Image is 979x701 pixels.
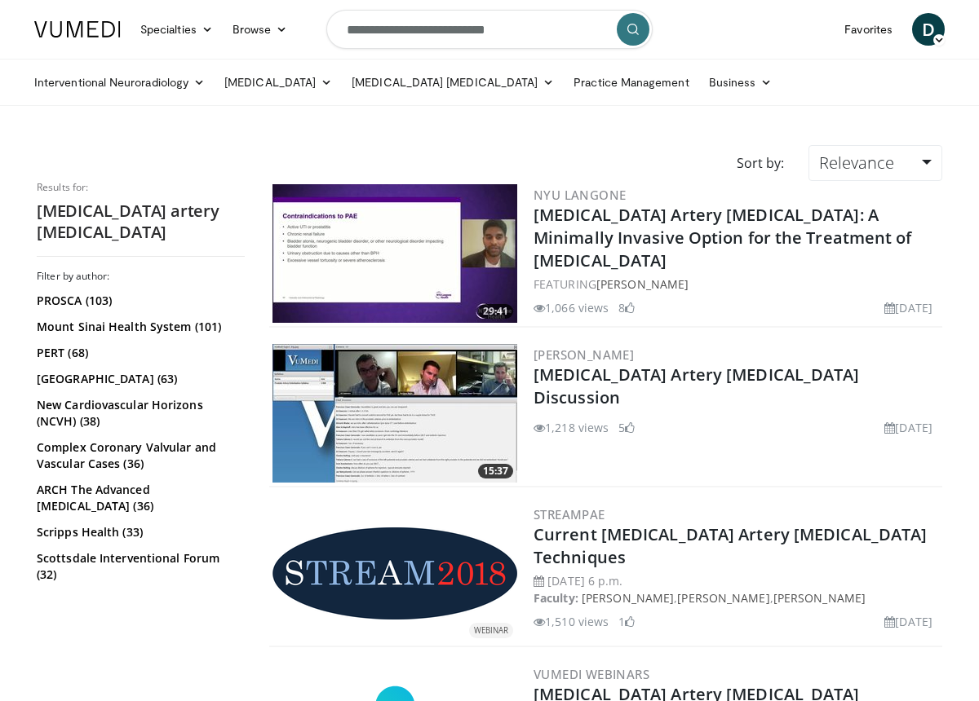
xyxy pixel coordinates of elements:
p: Results for: [37,181,245,194]
h2: [MEDICAL_DATA] artery [MEDICAL_DATA] [37,201,245,243]
a: 15:37 [272,344,517,483]
img: f6fa3fd5-8b9f-4823-8b7c-e35365eb3a9a.300x170_q85_crop-smart_upscale.jpg [272,184,517,323]
a: Relevance [808,145,942,181]
small: WEBINAR [474,625,508,636]
div: , , [534,572,939,630]
span: Relevance [819,152,894,174]
a: Scottsdale Interventional Forum (32) [37,550,241,583]
a: Mount Sinai Health System (101) [37,319,241,335]
div: Sort by: [724,145,796,181]
div: FEATURING [534,276,939,293]
time: [DATE] 6 p.m. [547,573,622,589]
a: Favorites [835,13,902,46]
a: New Cardiovascular Horizons (NCVH) (38) [37,397,241,430]
a: D [912,13,945,46]
li: [DATE] [884,299,932,316]
li: 1 [618,613,635,630]
a: [PERSON_NAME] [773,590,866,606]
h3: Filter by author: [37,270,245,283]
img: 099a156a-5fed-44b4-bc90-44591fc853d6.png.300x170_q85_autocrop_double_scale_upscale_version-0.2.png [272,527,517,619]
img: _uLx7NeC-FsOB8GH4xMDoxOjB1O8AjAz.300x170_q85_crop-smart_upscale.jpg [272,344,517,483]
li: 1,218 views [534,419,609,436]
a: Scripps Health (33) [37,524,241,540]
a: PERT (68) [37,345,241,361]
li: 8 [618,299,635,316]
a: [PERSON_NAME] [596,276,689,292]
a: WEBINAR [272,527,517,619]
a: Business [699,66,782,99]
li: [DATE] [884,419,932,436]
a: [MEDICAL_DATA] Artery [MEDICAL_DATA] Discussion [534,364,860,408]
a: PROSCA (103) [37,293,241,309]
strong: Faculty: [534,590,578,606]
a: [GEOGRAPHIC_DATA] (63) [37,371,241,387]
a: Practice Management [564,66,698,99]
li: 1,510 views [534,613,609,630]
a: VuMedi Webinars [534,666,649,682]
a: STREAMpae [534,506,605,522]
a: [PERSON_NAME] [534,346,634,363]
li: [DATE] [884,613,932,630]
a: [MEDICAL_DATA] [215,66,342,99]
a: ARCH The Advanced [MEDICAL_DATA] (36) [37,482,241,514]
span: 29:41 [478,304,513,319]
a: Complex Coronary Valvular and Vascular Cases (36) [37,439,241,472]
img: VuMedi Logo [34,21,121,37]
a: Browse [223,13,298,46]
a: [PERSON_NAME] [582,590,674,606]
span: 15:37 [478,464,513,478]
li: 1,066 views [534,299,609,316]
input: Search topics, interventions [326,10,653,49]
a: 29:41 [272,184,517,323]
a: Current [MEDICAL_DATA] Artery [MEDICAL_DATA] Techniques [534,523,927,568]
a: Specialties [131,13,223,46]
li: 5 [618,419,635,436]
a: [MEDICAL_DATA] Artery [MEDICAL_DATA]: A Minimally Invasive Option for the Treatment of [MEDICAL_D... [534,204,912,271]
a: Interventional Neuroradiology [24,66,215,99]
a: [PERSON_NAME] [677,590,769,606]
a: [MEDICAL_DATA] [MEDICAL_DATA] [342,66,564,99]
a: NYU Langone [534,187,626,203]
